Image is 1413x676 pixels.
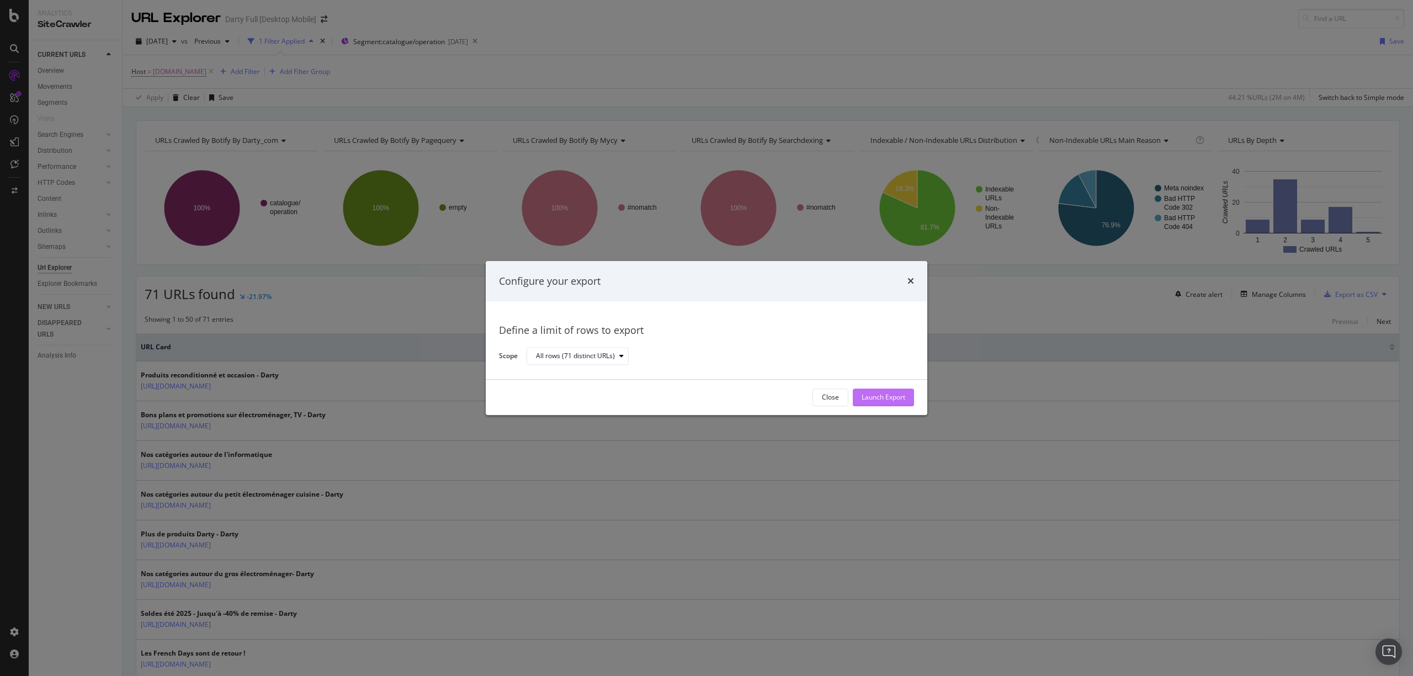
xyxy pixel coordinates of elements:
[536,353,615,360] div: All rows (71 distinct URLs)
[907,274,914,289] div: times
[499,324,914,338] div: Define a limit of rows to export
[853,388,914,406] button: Launch Export
[862,393,905,402] div: Launch Export
[822,393,839,402] div: Close
[499,274,601,289] div: Configure your export
[527,348,629,365] button: All rows (71 distinct URLs)
[812,388,848,406] button: Close
[486,261,927,415] div: modal
[499,351,518,363] label: Scope
[1375,638,1402,665] div: Open Intercom Messenger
